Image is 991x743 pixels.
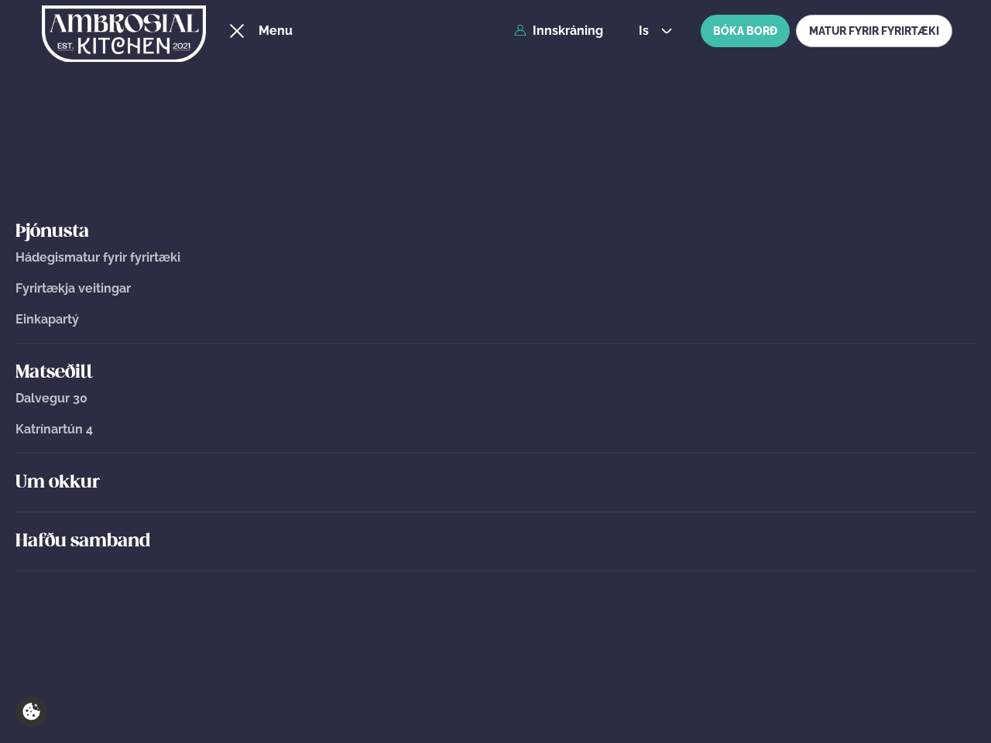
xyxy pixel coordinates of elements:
a: Fyrirtækja veitingar [15,282,976,296]
span: Dalvegur 30 [15,391,87,406]
a: Innskráning [514,24,603,38]
button: is [626,25,684,37]
span: Hádegismatur fyrir fyrirtæki [15,250,180,265]
img: logo [42,2,206,66]
a: MATUR FYRIR FYRIRTÆKI [796,15,952,47]
a: Hádegismatur fyrir fyrirtæki [15,251,976,265]
a: Hafðu samband [15,529,976,554]
a: Dalvegur 30 [15,392,976,406]
a: Um okkur [15,471,976,495]
button: BÓKA BORÐ [701,15,790,47]
a: Matseðill [15,361,976,385]
a: Cookie settings [15,696,47,728]
a: Þjónusta [15,220,976,245]
a: Einkapartý [15,313,976,327]
button: hamburger [228,22,246,40]
span: is [639,25,653,37]
a: Katrínartún 4 [15,423,976,437]
span: Fyrirtækja veitingar [15,281,131,296]
span: Einkapartý [15,312,79,327]
span: Katrínartún 4 [15,422,93,437]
